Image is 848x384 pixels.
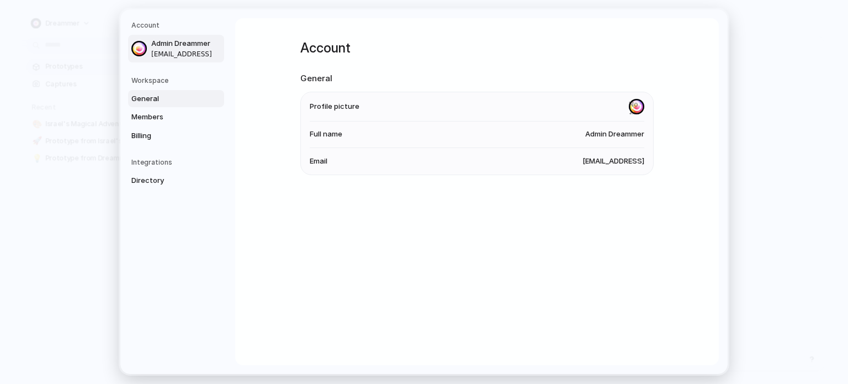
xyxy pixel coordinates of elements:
[131,175,202,186] span: Directory
[310,129,342,140] span: Full name
[310,101,359,112] span: Profile picture
[128,127,224,145] a: Billing
[131,93,202,104] span: General
[151,49,222,59] span: [EMAIL_ADDRESS]
[131,20,224,30] h5: Account
[131,76,224,86] h5: Workspace
[131,157,224,167] h5: Integrations
[585,129,644,140] span: Admin Dreammer
[310,156,327,167] span: Email
[128,172,224,190] a: Directory
[128,35,224,62] a: Admin Dreammer[EMAIL_ADDRESS]
[151,38,222,49] span: Admin Dreammer
[131,130,202,141] span: Billing
[131,112,202,123] span: Members
[300,38,654,58] h1: Account
[300,72,654,85] h2: General
[582,156,644,167] span: [EMAIL_ADDRESS]
[128,108,224,126] a: Members
[128,90,224,108] a: General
